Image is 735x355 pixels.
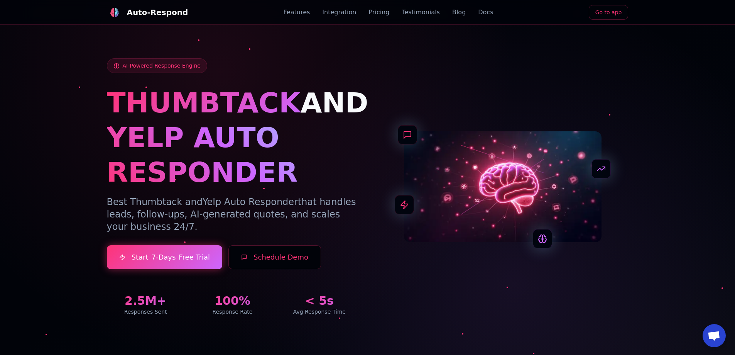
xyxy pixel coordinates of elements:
a: Auto-Respond [107,5,188,20]
span: AND [301,87,368,119]
span: Yelp Auto Responder [203,197,298,207]
div: < 5s [280,294,358,308]
span: 7-Days [151,252,176,263]
div: Auto-Respond [127,7,188,18]
p: Best Thumbtack and that handles leads, follow-ups, AI-generated quotes, and scales your business ... [107,196,358,233]
a: Start7-DaysFree Trial [107,245,223,269]
div: 2.5M+ [107,294,184,308]
a: Pricing [368,8,389,17]
div: Avg Response Time [280,308,358,316]
img: logo.svg [110,8,119,17]
div: 100% [194,294,271,308]
a: Features [284,8,310,17]
a: Blog [452,8,466,17]
a: Integration [322,8,356,17]
span: AI-Powered Response Engine [123,62,201,70]
h1: YELP AUTO RESPONDER [107,120,358,190]
a: Testimonials [402,8,440,17]
a: Open chat [703,324,726,347]
div: Response Rate [194,308,271,316]
button: Schedule Demo [228,245,321,269]
a: Go to app [589,5,629,20]
div: Responses Sent [107,308,184,316]
img: AI Neural Network Brain [404,131,602,243]
span: THUMBTACK [107,87,301,119]
a: Docs [478,8,493,17]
